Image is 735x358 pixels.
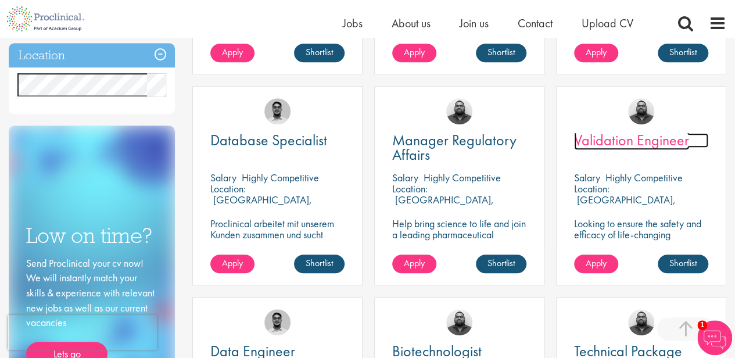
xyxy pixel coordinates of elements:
[658,255,708,273] a: Shortlist
[460,16,489,31] a: Join us
[658,44,708,62] a: Shortlist
[26,224,157,247] h3: Low on time?
[574,44,618,62] a: Apply
[586,257,607,269] span: Apply
[582,16,633,31] a: Upload CV
[697,320,732,355] img: Chatbot
[392,193,494,217] p: [GEOGRAPHIC_DATA], [GEOGRAPHIC_DATA]
[446,98,472,124] img: Ashley Bennett
[697,320,707,330] span: 1
[343,16,363,31] a: Jobs
[404,46,425,58] span: Apply
[628,98,654,124] img: Ashley Bennett
[392,171,418,184] span: Salary
[242,171,319,184] p: Highly Competitive
[605,171,683,184] p: Highly Competitive
[424,171,501,184] p: Highly Competitive
[9,43,175,68] h3: Location
[210,255,254,273] a: Apply
[586,46,607,58] span: Apply
[392,255,436,273] a: Apply
[210,133,345,148] a: Database Specialist
[628,309,654,335] img: Ashley Bennett
[210,130,327,150] span: Database Specialist
[404,257,425,269] span: Apply
[476,255,526,273] a: Shortlist
[210,218,345,273] p: Proclinical arbeitet mit unserem Kunden zusammen und sucht einen Datenbankspezialisten zur Verstä...
[574,182,609,195] span: Location:
[222,46,243,58] span: Apply
[574,193,676,217] p: [GEOGRAPHIC_DATA], [GEOGRAPHIC_DATA]
[392,218,526,273] p: Help bring science to life and join a leading pharmaceutical company to play a key role in delive...
[392,182,428,195] span: Location:
[476,44,526,62] a: Shortlist
[210,193,312,217] p: [GEOGRAPHIC_DATA], [GEOGRAPHIC_DATA]
[392,130,517,164] span: Manager Regulatory Affairs
[294,255,345,273] a: Shortlist
[264,309,291,335] img: Timothy Deschamps
[210,171,236,184] span: Salary
[294,44,345,62] a: Shortlist
[8,315,157,350] iframe: reCAPTCHA
[222,257,243,269] span: Apply
[210,182,246,195] span: Location:
[392,16,431,31] a: About us
[264,98,291,124] img: Timothy Deschamps
[574,133,708,148] a: Validation Engineer
[210,44,254,62] a: Apply
[574,218,708,295] p: Looking to ensure the safety and efficacy of life-changing treatments? Step into a key role with ...
[392,133,526,162] a: Manager Regulatory Affairs
[574,130,689,150] span: Validation Engineer
[574,255,618,273] a: Apply
[446,309,472,335] img: Ashley Bennett
[518,16,553,31] a: Contact
[392,44,436,62] a: Apply
[574,171,600,184] span: Salary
